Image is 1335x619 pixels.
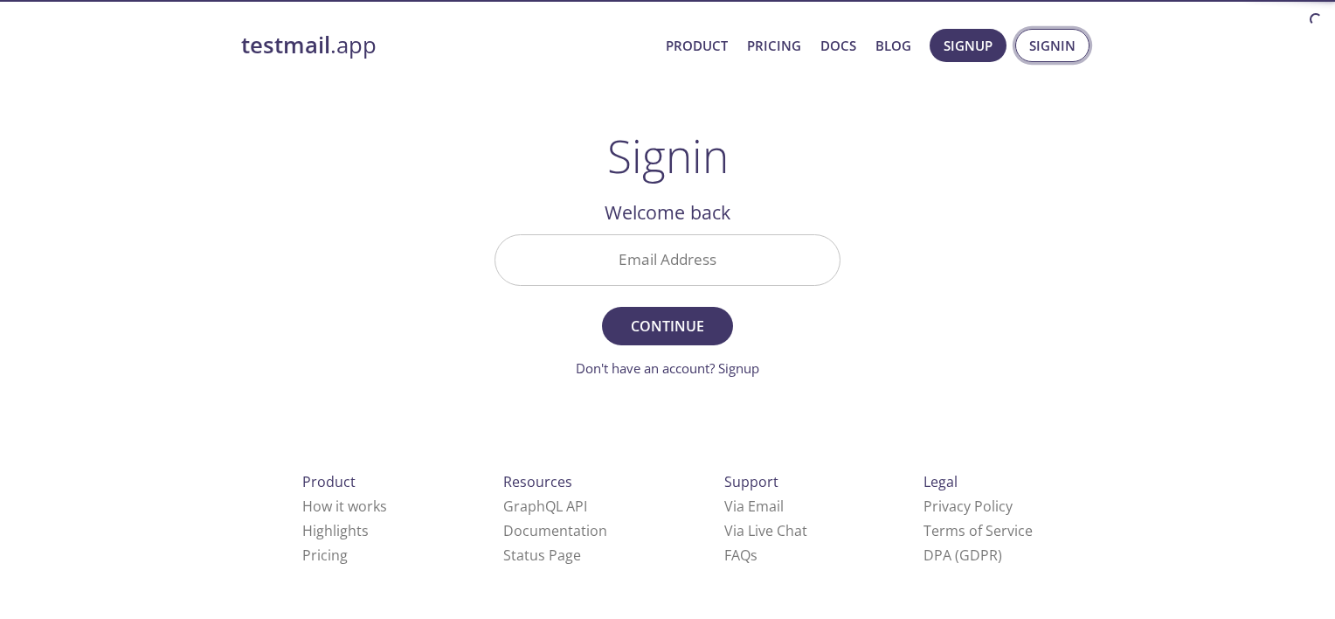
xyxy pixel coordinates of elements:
a: Pricing [747,34,801,57]
span: Legal [923,472,958,491]
button: Signup [930,29,1006,62]
a: testmail.app [241,31,652,60]
a: DPA (GDPR) [923,546,1002,565]
a: Privacy Policy [923,497,1013,516]
a: GraphQL API [503,497,587,516]
span: Support [724,472,778,491]
span: Resources [503,472,572,491]
a: Via Live Chat [724,521,807,540]
h2: Welcome back [495,198,840,227]
span: Signin [1029,34,1076,57]
a: FAQ [724,546,757,565]
strong: testmail [241,30,330,60]
a: Terms of Service [923,521,1033,540]
a: How it works [302,497,387,516]
a: Don't have an account? Signup [576,359,759,377]
a: Documentation [503,521,607,540]
button: Continue [602,307,733,345]
h1: Signin [607,129,729,182]
a: Status Page [503,546,581,565]
a: Blog [875,34,911,57]
span: Product [302,472,356,491]
span: Signup [944,34,993,57]
a: Docs [820,34,856,57]
a: Highlights [302,521,369,540]
span: s [751,546,757,565]
a: Pricing [302,546,348,565]
a: Via Email [724,497,784,516]
span: Continue [621,314,714,338]
a: Product [666,34,728,57]
button: Signin [1015,29,1089,62]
